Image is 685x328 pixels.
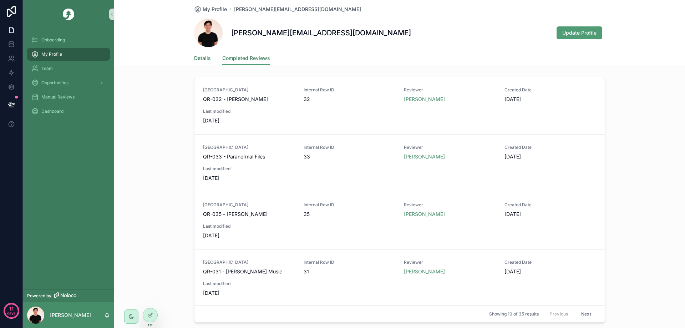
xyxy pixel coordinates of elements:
[41,37,65,43] span: Onboarding
[504,153,597,160] span: [DATE]
[304,145,396,150] span: Internal Row ID
[203,175,295,182] span: [DATE]
[203,166,295,172] span: Last modified
[194,6,227,13] a: My Profile
[304,268,396,275] span: 31
[304,202,396,208] span: Internal Row ID
[203,109,295,114] span: Last modified
[27,62,110,75] a: Team
[27,48,110,61] a: My Profile
[27,34,110,46] a: Onboarding
[203,96,295,103] span: QR-032 - [PERSON_NAME]
[404,259,496,265] span: Reviewer
[404,87,496,93] span: Reviewer
[234,6,361,13] a: [PERSON_NAME][EMAIL_ADDRESS][DOMAIN_NAME]
[194,192,605,249] a: [GEOGRAPHIC_DATA]QR-035 - [PERSON_NAME]Internal Row ID35Reviewer[PERSON_NAME]Created Date[DATE]La...
[231,28,411,38] h1: [PERSON_NAME][EMAIL_ADDRESS][DOMAIN_NAME]
[203,232,295,239] span: [DATE]
[203,145,295,150] span: [GEOGRAPHIC_DATA]
[504,211,597,218] span: [DATE]
[562,29,597,36] span: Update Profile
[41,94,75,100] span: Manual Reviews
[194,52,211,66] a: Details
[222,52,270,65] a: Completed Reviews
[194,134,605,192] a: [GEOGRAPHIC_DATA]QR-033 - Paranormal FilesInternal Row ID33Reviewer[PERSON_NAME]Created Date[DATE...
[304,259,396,265] span: Internal Row ID
[203,223,295,229] span: Last modified
[504,259,597,265] span: Created Date
[41,109,64,114] span: Dashboard
[23,29,114,127] div: scrollable content
[203,117,295,124] span: [DATE]
[203,211,295,218] span: QR-035 - [PERSON_NAME]
[404,153,445,160] a: [PERSON_NAME]
[41,66,53,71] span: Team
[404,145,496,150] span: Reviewer
[304,96,396,103] span: 32
[304,87,396,93] span: Internal Row ID
[23,289,114,302] a: Powered by
[404,202,496,208] span: Reviewer
[41,80,68,86] span: Opportunities
[27,105,110,118] a: Dashboard
[489,311,539,317] span: Showing 10 of 35 results
[203,153,295,160] span: QR-033 - Paranormal Files
[27,76,110,89] a: Opportunities
[404,211,445,218] a: [PERSON_NAME]
[194,55,211,62] span: Details
[203,289,295,297] span: [DATE]
[203,202,295,208] span: [GEOGRAPHIC_DATA]
[504,87,597,93] span: Created Date
[304,211,396,218] span: 35
[27,91,110,104] a: Manual Reviews
[194,77,605,134] a: [GEOGRAPHIC_DATA]QR-032 - [PERSON_NAME]Internal Row ID32Reviewer[PERSON_NAME]Created Date[DATE]La...
[41,51,62,57] span: My Profile
[203,6,227,13] span: My Profile
[9,305,14,312] p: 11
[504,202,597,208] span: Created Date
[404,268,445,275] a: [PERSON_NAME]
[203,268,295,275] span: QR-031 - [PERSON_NAME] Music
[557,26,602,39] button: Update Profile
[504,268,597,275] span: [DATE]
[203,259,295,265] span: [GEOGRAPHIC_DATA]
[404,96,445,103] a: [PERSON_NAME]
[304,153,396,160] span: 33
[504,145,597,150] span: Created Date
[576,308,596,319] button: Next
[7,308,16,318] p: days
[203,281,295,287] span: Last modified
[222,55,270,62] span: Completed Reviews
[50,312,91,319] p: [PERSON_NAME]
[27,293,51,299] span: Powered by
[63,9,74,20] img: App logo
[203,87,295,93] span: [GEOGRAPHIC_DATA]
[504,96,597,103] span: [DATE]
[194,249,605,307] a: [GEOGRAPHIC_DATA]QR-031 - [PERSON_NAME] MusicInternal Row ID31Reviewer[PERSON_NAME]Created Date[D...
